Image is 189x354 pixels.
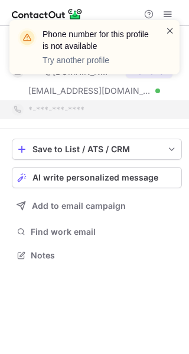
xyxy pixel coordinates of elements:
[12,195,182,217] button: Add to email campaign
[18,28,37,47] img: warning
[32,173,158,182] span: AI write personalized message
[31,227,177,237] span: Find work email
[12,167,182,188] button: AI write personalized message
[12,224,182,240] button: Find work email
[32,145,161,154] div: Save to List / ATS / CRM
[12,247,182,264] button: Notes
[12,7,83,21] img: ContactOut v5.3.10
[43,54,151,66] p: Try another profile
[12,139,182,160] button: save-profile-one-click
[32,201,126,211] span: Add to email campaign
[31,250,177,261] span: Notes
[43,28,151,52] header: Phone number for this profile is not available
